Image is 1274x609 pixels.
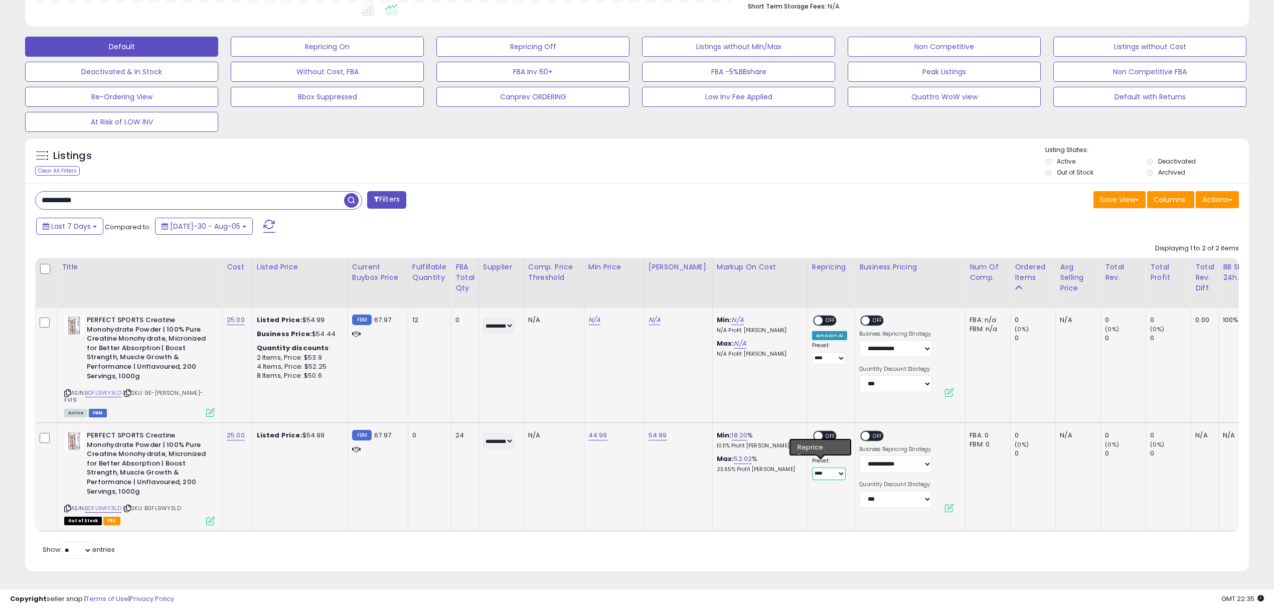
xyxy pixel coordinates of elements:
div: Amazon AI [812,446,847,455]
small: (0%) [1105,440,1119,448]
div: 0 [1015,334,1055,343]
div: 12 [412,316,443,325]
div: N/A [1223,431,1256,440]
a: B0FL9WY3LD [85,389,121,397]
div: Markup on Cost [717,262,804,272]
div: FBA Total Qty [455,262,474,293]
div: 0 [1105,449,1146,458]
span: Columns [1154,195,1185,205]
a: 44.99 [588,430,607,440]
button: FBA -5%BBshare [642,62,835,82]
div: N/A [528,316,576,325]
b: Min: [717,315,732,325]
div: $54.99 [257,431,340,440]
div: Total Rev. Diff. [1195,262,1214,293]
button: At Risk of LOW INV [25,112,218,132]
span: Compared to: [105,222,151,232]
button: Non Competitive FBA [1053,62,1246,82]
div: BB Share 24h. [1223,262,1259,283]
a: Privacy Policy [130,594,174,603]
th: CSV column name: cust_attr_1_Supplier [479,258,524,308]
b: PERFECT SPORTS Creatine Monohydrate Powder | 100% Pure Creatine Monohydrate, Micronized for Bette... [87,431,209,499]
div: 2 Items, Price: $53.9 [257,353,340,362]
span: N/A [828,2,840,11]
div: Supplier [483,262,520,272]
th: The percentage added to the cost of goods (COGS) that forms the calculator for Min & Max prices. [712,258,808,308]
span: | SKU: 9E-[PERSON_NAME]-FVI9 [64,389,203,404]
div: 0 [1015,316,1055,325]
small: FBM [352,315,372,325]
span: 67.97 [374,430,391,440]
button: Actions [1196,191,1239,208]
label: Quantity Discount Strategy: [859,481,932,488]
button: Listings without Cost [1053,37,1246,57]
div: 0 [1150,316,1191,325]
div: Title [62,262,218,272]
div: FBM: 0 [970,440,1003,449]
small: (0%) [1150,440,1164,448]
p: 23.65% Profit [PERSON_NAME] [717,466,800,473]
span: Last 7 Days [51,221,91,231]
div: FBA: n/a [970,316,1003,325]
div: N/A [1195,431,1211,440]
p: 10.11% Profit [PERSON_NAME] [717,442,800,449]
button: Filters [367,191,406,209]
a: N/A [734,339,746,349]
img: 51zrhiwYPaL._SL40_.jpg [64,431,84,451]
div: % [717,454,800,473]
button: Without Cost, FBA [231,62,424,82]
span: 2025-08-13 22:35 GMT [1221,594,1264,603]
span: OFF [870,317,886,325]
button: Quattro WoW view [848,87,1041,107]
div: : [257,344,340,353]
div: Listed Price [257,262,344,272]
a: 18.20 [731,430,747,440]
label: Business Repricing Strategy: [859,446,932,453]
button: Canprev ORDERING [436,87,629,107]
small: (0%) [1150,325,1164,333]
label: Business Repricing Strategy: [859,331,932,338]
button: Last 7 Days [36,218,103,235]
small: (0%) [1105,325,1119,333]
div: 0 [1150,334,1191,343]
a: 54.99 [649,430,667,440]
div: Business Pricing [859,262,961,272]
div: % [717,431,800,449]
div: Min Price [588,262,640,272]
button: Deactivated & In Stock [25,62,218,82]
div: [PERSON_NAME] [649,262,708,272]
p: N/A Profit [PERSON_NAME] [717,351,800,358]
span: FBM [89,409,107,417]
div: Fulfillable Quantity [412,262,447,283]
div: 4 Items, Price: $52.25 [257,362,340,371]
div: Preset: [812,458,847,480]
span: OFF [870,432,886,440]
div: $54.99 [257,316,340,325]
div: 0 [1105,316,1146,325]
div: Avg Selling Price [1060,262,1096,293]
div: 8 Items, Price: $50.6 [257,371,340,380]
div: 0 [455,316,471,325]
div: ASIN: [64,316,215,416]
a: 25.00 [227,430,245,440]
div: Repricing [812,262,851,272]
span: [DATE]-30 - Aug-05 [170,221,240,231]
p: Listing States: [1045,145,1249,155]
button: Non Competitive [848,37,1041,57]
button: Peak Listings [848,62,1041,82]
small: (0%) [1015,440,1029,448]
div: ASIN: [64,431,215,524]
b: Quantity discounts [257,343,329,353]
div: Current Buybox Price [352,262,404,283]
div: Clear All Filters [35,166,80,176]
div: N/A [1060,316,1093,325]
div: Cost [227,262,248,272]
button: Save View [1093,191,1146,208]
button: Listings without Min/Max [642,37,835,57]
div: Displaying 1 to 2 of 2 items [1155,244,1239,253]
button: Default with Returns [1053,87,1246,107]
div: Total Rev. [1105,262,1142,283]
div: Amazon AI [812,331,847,340]
div: 0 [412,431,443,440]
button: Default [25,37,218,57]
